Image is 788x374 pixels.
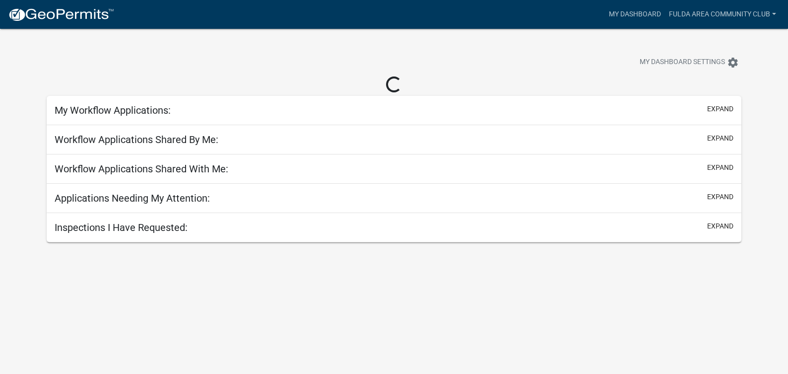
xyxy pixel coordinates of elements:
h5: Workflow Applications Shared By Me: [55,134,218,146]
h5: Workflow Applications Shared With Me: [55,163,228,175]
span: My Dashboard Settings [640,57,725,69]
a: Fulda Area Community Club [665,5,780,24]
i: settings [727,57,739,69]
h5: Applications Needing My Attention: [55,192,210,204]
a: My Dashboard [605,5,665,24]
button: expand [707,162,733,173]
button: My Dashboard Settingssettings [632,53,747,72]
h5: My Workflow Applications: [55,104,171,116]
button: expand [707,104,733,114]
button: expand [707,221,733,231]
button: expand [707,192,733,202]
h5: Inspections I Have Requested: [55,222,188,233]
button: expand [707,133,733,144]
